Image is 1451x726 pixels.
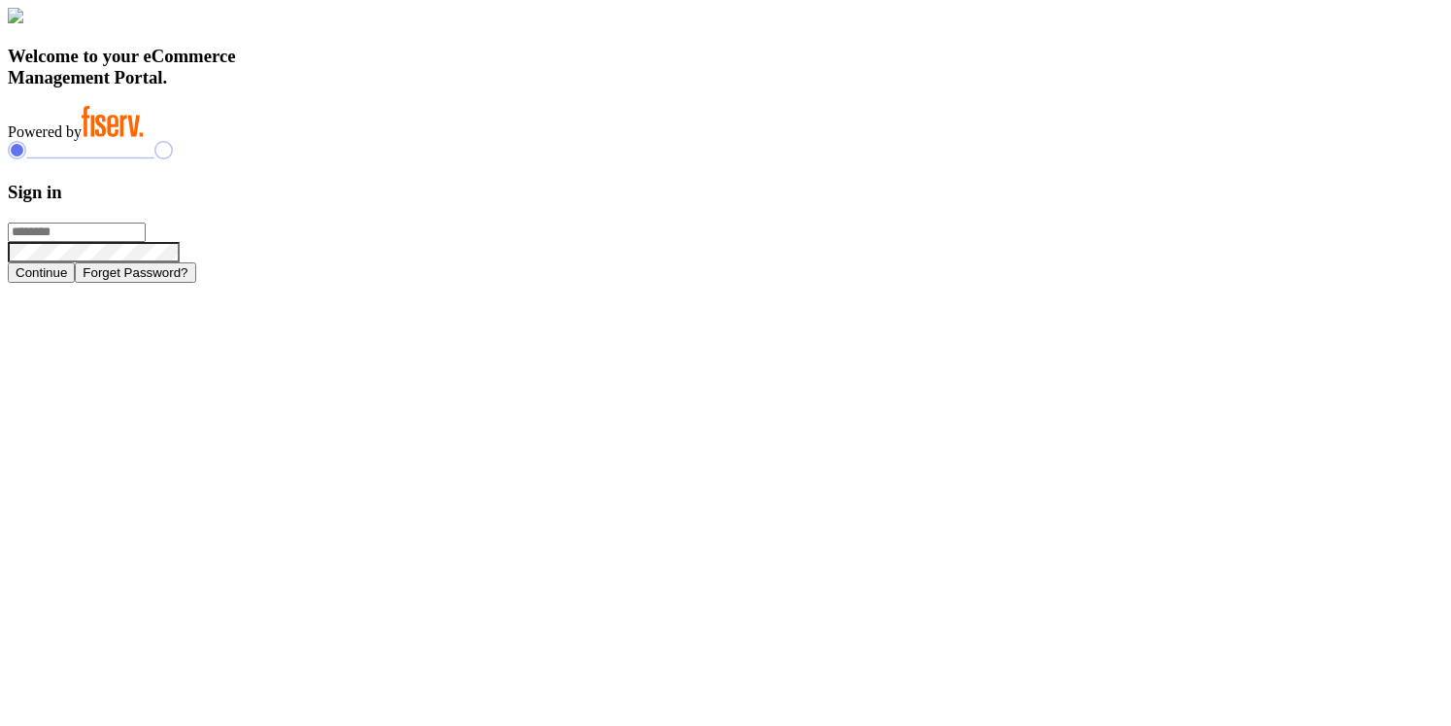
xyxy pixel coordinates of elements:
img: card_Illustration.svg [8,8,23,23]
button: Continue [8,262,75,283]
span: Powered by [8,123,82,140]
h3: Welcome to your eCommerce Management Portal. [8,46,1443,88]
h3: Sign in [8,182,1443,203]
button: Forget Password? [75,262,195,283]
